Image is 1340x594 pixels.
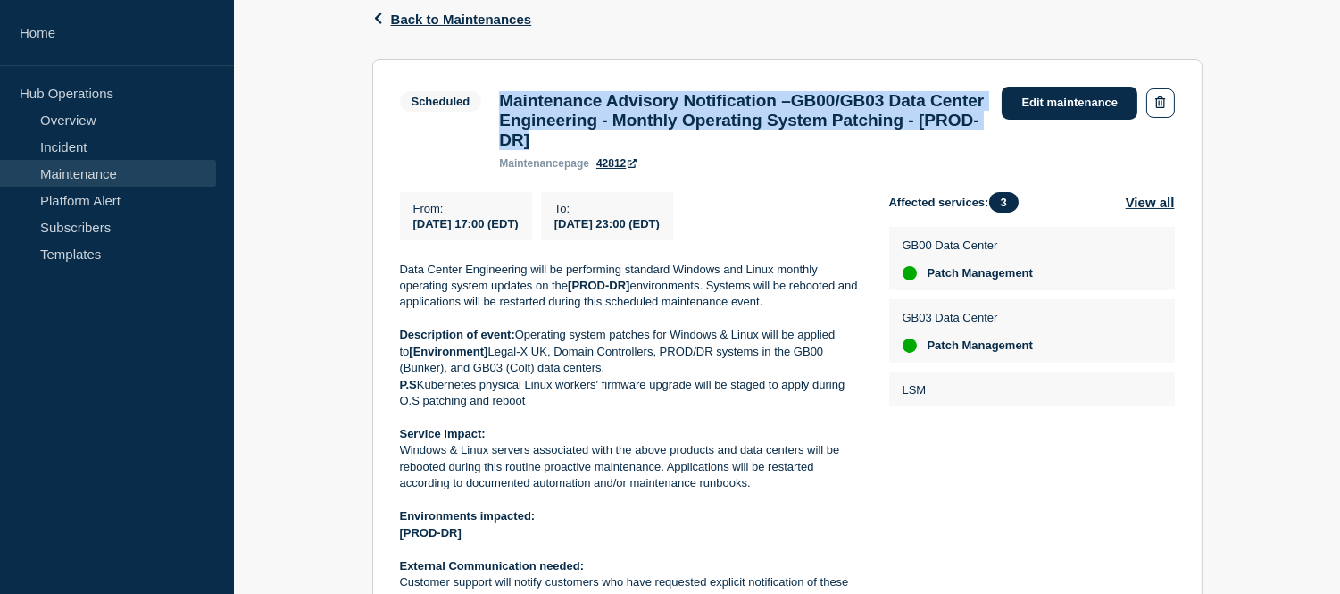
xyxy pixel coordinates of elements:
[1002,87,1137,120] a: Edit maintenance
[903,238,1033,252] p: GB00 Data Center
[903,266,917,280] div: up
[400,559,585,573] strong: External Communication needed:
[499,157,564,170] span: maintenance
[499,91,984,150] h3: Maintenance Advisory Notification –GB00/GB03 Data Center Engineering - Monthly Operating System P...
[413,202,519,215] p: From :
[1126,192,1175,213] button: View all
[413,217,519,230] span: [DATE] 17:00 (EDT)
[400,377,861,410] p: Kubernetes physical Linux workers' firmware upgrade will be staged to apply during O.S patching a...
[568,279,629,292] strong: [PROD-DR]
[400,526,462,540] strong: [PROD-DR]
[554,202,660,215] p: To :
[400,427,486,440] strong: Service Impact:
[400,328,515,341] strong: Description of event:
[499,157,589,170] p: page
[903,311,1033,324] p: GB03 Data Center
[989,192,1019,213] span: 3
[400,378,417,391] strong: P.S
[400,262,861,311] p: Data Center Engineering will be performing standard Windows and Linux monthly operating system up...
[903,339,917,353] div: up
[400,91,482,112] span: Scheduled
[903,383,1096,397] p: LSM
[391,12,532,27] span: Back to Maintenances
[409,345,487,358] strong: [Environment]
[400,442,861,491] p: Windows & Linux servers associated with the above products and data centers will be rebooted duri...
[400,509,536,523] strong: Environments impacted:
[596,157,637,170] a: 42812
[928,266,1033,280] span: Patch Management
[400,327,861,376] p: Operating system patches for Windows & Linux will be applied to Legal-X UK, Domain Controllers, P...
[889,192,1028,213] span: Affected services:
[554,217,660,230] span: [DATE] 23:00 (EDT)
[372,12,532,27] button: Back to Maintenances
[928,339,1033,353] span: Patch Management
